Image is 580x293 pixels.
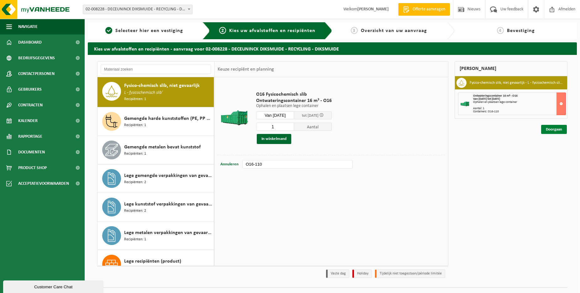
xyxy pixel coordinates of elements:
[124,143,201,151] span: Gemengde metalen bevat kunststof
[375,269,445,278] li: Tijdelijk niet toegestaan/période limitée
[105,27,112,34] span: 1
[124,200,212,208] span: Lege kunststof verpakkingen van gevaarlijke stoffen
[219,27,226,34] span: 2
[18,160,47,176] span: Product Shop
[98,77,214,107] button: Fysico-chemisch slib, niet gevaarlijk L - fysicochemisch slib’ Recipiënten: 1
[242,160,353,168] input: bv. C10-005
[398,3,450,16] a: Offerte aanvragen
[470,78,562,88] h3: Fysico-chemisch slib, niet gevaarlijk - L - fysicochemisch slib’
[256,111,294,119] input: Selecteer datum
[98,221,214,250] button: Lege metalen verpakkingen van gevaarlijke stoffen Recipiënten: 1
[473,101,566,104] div: Ophalen en plaatsen lege container
[351,27,358,34] span: 3
[98,250,214,279] button: Lege recipiënten (product) Recipiënten: 1
[18,113,38,129] span: Kalender
[357,7,389,12] strong: [PERSON_NAME]
[124,179,146,185] span: Recipiënten: 2
[91,27,198,35] a: 1Selecteer hier een vestiging
[18,66,55,82] span: Contactpersonen
[455,61,567,76] div: [PERSON_NAME]
[214,61,277,77] div: Keuze recipiënt en planning
[124,151,146,157] span: Recipiënten: 1
[473,97,500,101] strong: Van [DATE] tot [DATE]
[98,107,214,136] button: Gemengde harde kunststoffen (PE, PP en PVC), recycleerbaar (industrieel) Recipiënten: 1
[98,164,214,193] button: Lege gemengde verpakkingen van gevaarlijke stoffen Recipiënten: 2
[98,193,214,221] button: Lege kunststof verpakkingen van gevaarlijke stoffen Recipiënten: 2
[18,35,42,50] span: Dashboard
[541,125,567,134] a: Doorgaan
[302,114,319,118] span: tot [DATE]
[124,96,146,102] span: Recipiënten: 1
[18,50,55,66] span: Bedrijfsgegevens
[326,269,349,278] li: Vaste dag
[473,94,518,98] span: Ontwateringscontainer 16 m³ - O16
[473,107,566,110] div: Aantal: 1
[124,208,146,214] span: Recipiënten: 2
[294,123,332,131] span: Aantal
[124,265,146,271] span: Recipiënten: 1
[115,28,183,33] span: Selecteer hier een vestiging
[18,129,42,144] span: Rapportage
[507,28,535,33] span: Bevestiging
[18,144,45,160] span: Documenten
[352,269,372,278] li: Holiday
[229,28,315,33] span: Kies uw afvalstoffen en recipiënten
[3,279,105,293] iframe: chat widget
[101,65,211,74] input: Materiaal zoeken
[361,28,427,33] span: Overzicht van uw aanvraag
[257,134,291,144] button: In winkelmand
[124,115,212,122] span: Gemengde harde kunststoffen (PE, PP en PVC), recycleerbaar (industrieel)
[18,82,42,97] span: Gebruikers
[18,97,43,113] span: Contracten
[124,229,212,237] span: Lege metalen verpakkingen van gevaarlijke stoffen
[220,160,239,169] button: Annuleren
[124,172,212,179] span: Lege gemengde verpakkingen van gevaarlijke stoffen
[256,91,332,98] span: O16 Fysicochemisch slib
[124,82,200,89] span: Fysico-chemisch slib, niet gevaarlijk
[124,258,181,265] span: Lege recipiënten (product)
[18,19,38,35] span: Navigatie
[497,27,504,34] span: 4
[411,6,447,13] span: Offerte aanvragen
[18,176,69,191] span: Acceptatievoorwaarden
[473,110,566,113] div: Containers: O16-110
[256,98,332,104] span: Ontwateringscontainer 16 m³ - O16
[220,162,239,166] span: Annuleren
[88,42,577,55] h2: Kies uw afvalstoffen en recipiënten - aanvraag voor 02-008228 - DECEUNINCK DIKSMUIDE - RECYCLING ...
[256,104,332,108] p: Ophalen en plaatsen lege container
[83,5,192,14] span: 02-008228 - DECEUNINCK DIKSMUIDE - RECYCLING - DIKSMUIDE
[124,122,146,128] span: Recipiënten: 1
[124,237,146,242] span: Recipiënten: 1
[98,136,214,164] button: Gemengde metalen bevat kunststof Recipiënten: 1
[124,89,163,96] span: L - fysicochemisch slib’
